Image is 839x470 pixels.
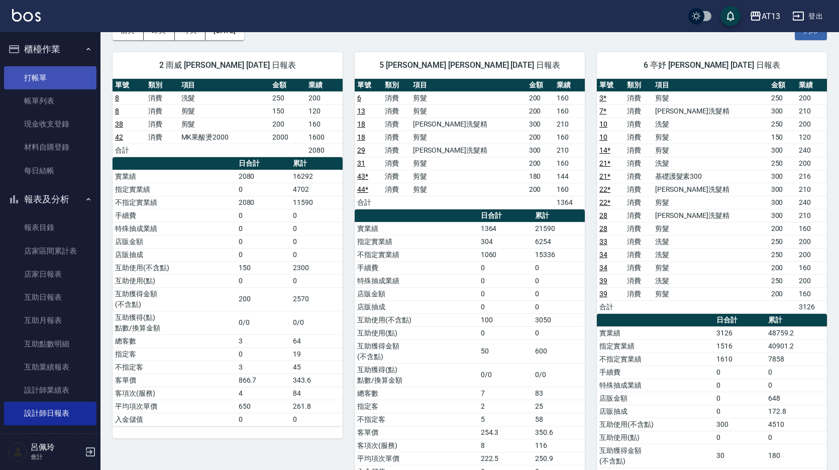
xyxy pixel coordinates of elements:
[554,196,585,209] td: 1364
[478,387,533,400] td: 7
[355,326,478,339] td: 互助使用(點)
[624,79,652,92] th: 類別
[236,287,290,311] td: 200
[746,6,784,27] button: AT13
[31,452,82,461] p: 會計
[796,79,827,92] th: 業績
[478,400,533,413] td: 2
[357,107,365,115] a: 13
[533,235,585,248] td: 6254
[769,104,796,117] td: 300
[478,363,533,387] td: 0/0
[125,60,331,70] span: 2 雨威 [PERSON_NAME] [DATE] 日報表
[270,79,306,92] th: 金額
[290,170,343,183] td: 16292
[766,379,827,392] td: 0
[597,379,714,392] td: 特殊抽成業績
[355,79,585,209] table: a dense table
[554,170,585,183] td: 144
[290,196,343,209] td: 11590
[478,300,533,313] td: 0
[769,117,796,131] td: 250
[290,374,343,387] td: 343.6
[769,274,796,287] td: 250
[653,117,769,131] td: 洗髮
[769,157,796,170] td: 250
[113,235,236,248] td: 店販金額
[796,287,827,300] td: 160
[236,170,290,183] td: 2080
[290,209,343,222] td: 0
[355,222,478,235] td: 實業績
[179,104,270,117] td: 剪髮
[355,261,478,274] td: 手續費
[290,347,343,361] td: 19
[769,261,796,274] td: 200
[146,131,179,144] td: 消費
[236,274,290,287] td: 0
[290,311,343,334] td: 0/0
[236,235,290,248] td: 0
[527,170,554,183] td: 180
[653,131,769,144] td: 剪髮
[599,264,607,272] a: 34
[766,366,827,379] td: 0
[355,235,478,248] td: 指定實業績
[478,235,533,248] td: 304
[290,222,343,235] td: 0
[4,216,96,239] a: 報表目錄
[533,261,585,274] td: 0
[236,222,290,235] td: 0
[653,261,769,274] td: 剪髮
[410,104,527,117] td: 剪髮
[766,392,827,405] td: 648
[478,339,533,363] td: 50
[270,91,306,104] td: 250
[355,387,478,400] td: 總客數
[533,300,585,313] td: 0
[533,387,585,400] td: 83
[306,79,343,92] th: 業績
[382,183,410,196] td: 消費
[146,79,179,92] th: 類別
[355,248,478,261] td: 不指定實業績
[179,117,270,131] td: 剪髮
[624,91,652,104] td: 消費
[533,313,585,326] td: 3050
[788,7,827,26] button: 登出
[762,10,780,23] div: AT13
[609,60,815,70] span: 6 亭妤 [PERSON_NAME] [DATE] 日報表
[769,183,796,196] td: 300
[533,274,585,287] td: 0
[653,144,769,157] td: 剪髮
[8,442,28,462] img: Person
[769,209,796,222] td: 300
[4,89,96,112] a: 帳單列表
[653,287,769,300] td: 剪髮
[290,235,343,248] td: 0
[796,144,827,157] td: 240
[367,60,573,70] span: 5 [PERSON_NAME] [PERSON_NAME] [DATE] 日報表
[12,9,41,22] img: Logo
[554,79,585,92] th: 業績
[4,263,96,286] a: 店家日報表
[599,238,607,246] a: 33
[624,209,652,222] td: 消費
[306,117,343,131] td: 160
[4,136,96,159] a: 材料自購登錄
[290,274,343,287] td: 0
[382,144,410,157] td: 消費
[290,387,343,400] td: 84
[113,311,236,334] td: 互助獲得(點) 點數/換算金額
[599,224,607,232] a: 28
[290,261,343,274] td: 2300
[4,402,96,425] a: 設計師日報表
[236,157,290,170] th: 日合計
[554,91,585,104] td: 160
[270,117,306,131] td: 200
[796,104,827,117] td: 210
[410,131,527,144] td: 剪髮
[766,352,827,366] td: 7858
[236,361,290,374] td: 3
[653,222,769,235] td: 剪髮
